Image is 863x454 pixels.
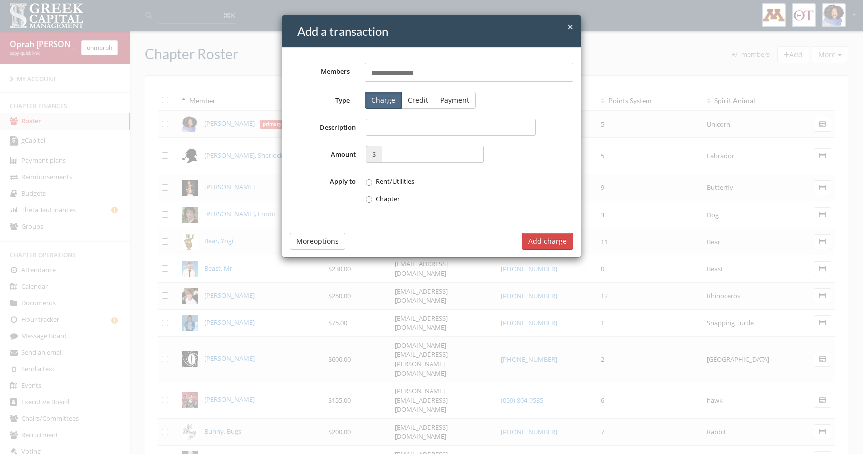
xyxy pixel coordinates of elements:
[434,92,476,109] button: Payment
[290,233,345,250] button: Moreoptions
[522,233,573,250] button: Add charge
[366,196,372,203] input: Chapter
[282,63,357,76] label: Members
[366,146,382,163] span: $
[401,92,434,109] button: Credit
[297,23,573,40] h4: Add a transaction
[290,173,361,207] label: Apply to
[366,194,536,204] label: Chapter
[366,179,372,186] input: Rent/Utilities
[282,92,357,105] label: Type
[290,146,361,163] label: Amount
[290,119,361,136] label: Description
[365,92,402,109] button: Charge
[567,20,573,34] span: ×
[366,176,536,186] label: Rent/Utilities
